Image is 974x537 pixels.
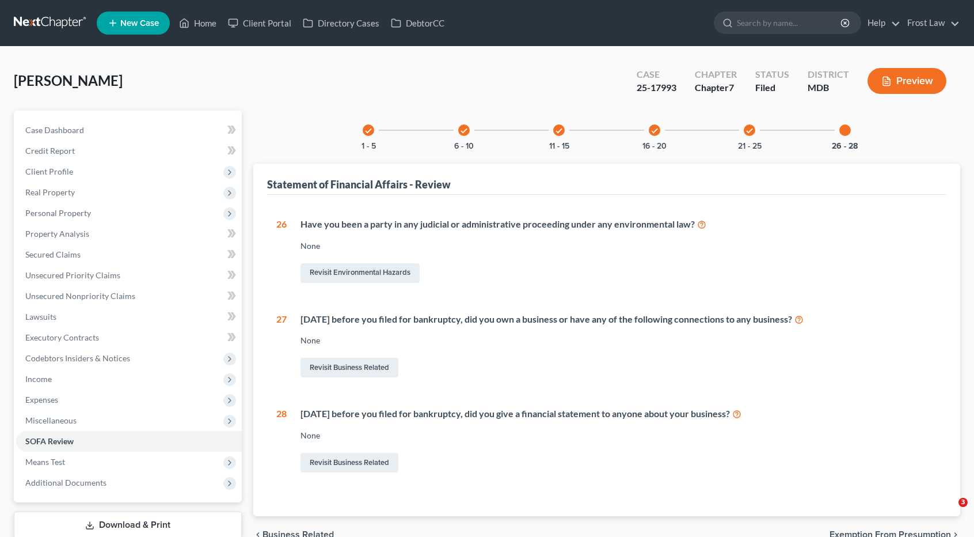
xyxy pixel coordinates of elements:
a: Revisit Business Related [300,453,398,472]
span: Unsecured Priority Claims [25,270,120,280]
span: Executory Contracts [25,332,99,342]
i: check [555,127,563,135]
a: Property Analysis [16,224,242,244]
a: Unsecured Priority Claims [16,265,242,286]
button: 1 - 5 [362,142,376,150]
a: Executory Contracts [16,327,242,348]
a: Directory Cases [297,13,385,33]
button: Preview [868,68,946,94]
div: None [300,240,937,252]
div: [DATE] before you filed for bankruptcy, did you give a financial statement to anyone about your b... [300,407,937,421]
i: check [460,127,468,135]
div: None [300,430,937,441]
span: Credit Report [25,146,75,156]
a: SOFA Review [16,431,242,452]
a: Frost Law [901,13,960,33]
input: Search by name... [737,12,842,33]
span: Means Test [25,457,65,467]
div: [DATE] before you filed for bankruptcy, did you own a business or have any of the following conne... [300,313,937,326]
span: SOFA Review [25,436,74,446]
i: check [364,127,372,135]
div: None [300,335,937,346]
span: 3 [958,498,968,507]
span: 7 [729,82,734,93]
span: Lawsuits [25,312,56,322]
span: Client Profile [25,167,73,176]
div: Case [637,68,676,81]
iframe: Intercom live chat [935,498,962,525]
div: Filed [755,81,789,94]
a: Lawsuits [16,307,242,327]
span: Property Analysis [25,229,89,239]
span: Secured Claims [25,249,81,259]
span: Additional Documents [25,478,106,487]
button: 6 - 10 [454,142,474,150]
button: 21 - 25 [738,142,762,150]
div: 25-17993 [637,81,676,94]
a: Help [862,13,900,33]
div: Statement of Financial Affairs - Review [267,177,451,191]
div: 27 [276,313,287,380]
a: Revisit Business Related [300,358,398,377]
span: New Case [120,19,159,28]
a: Client Portal [222,13,297,33]
button: 16 - 20 [642,142,667,150]
div: Status [755,68,789,81]
span: Expenses [25,395,58,404]
div: 26 [276,218,287,285]
div: District [808,68,849,81]
i: check [745,127,754,135]
div: Have you been a party in any judicial or administrative proceeding under any environmental law? [300,218,937,231]
a: Unsecured Nonpriority Claims [16,286,242,307]
span: Unsecured Nonpriority Claims [25,291,135,301]
span: [PERSON_NAME] [14,72,123,89]
div: 28 [276,407,287,475]
a: Home [173,13,222,33]
span: Income [25,374,52,384]
div: Chapter [695,81,737,94]
a: Credit Report [16,141,242,161]
button: 26 - 28 [832,142,858,150]
span: Miscellaneous [25,415,77,425]
span: Case Dashboard [25,125,84,135]
i: check [650,127,659,135]
button: 11 - 15 [549,142,569,150]
span: Real Property [25,187,75,197]
span: Codebtors Insiders & Notices [25,353,130,363]
a: Case Dashboard [16,120,242,141]
div: Chapter [695,68,737,81]
a: Revisit Environmental Hazards [300,263,420,283]
a: DebtorCC [385,13,450,33]
div: MDB [808,81,849,94]
span: Personal Property [25,208,91,218]
a: Secured Claims [16,244,242,265]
